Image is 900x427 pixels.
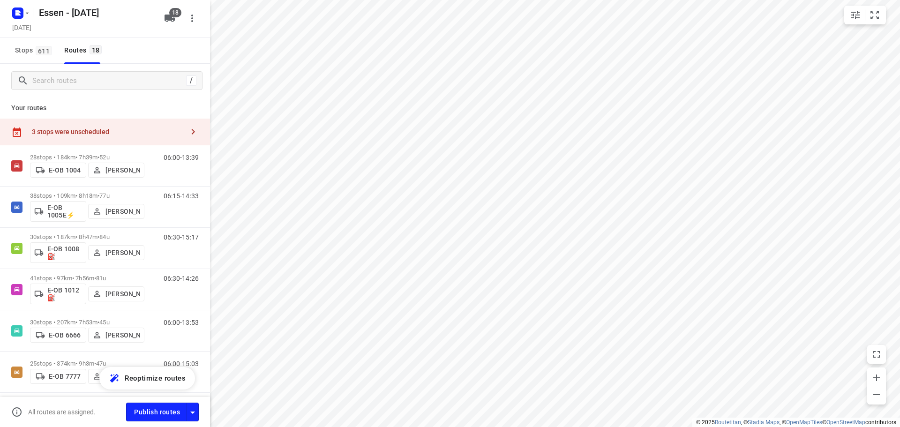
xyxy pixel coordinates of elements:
p: E-OB 1008⛽️ [47,245,82,260]
p: 38 stops • 109km • 8h18m [30,192,144,199]
input: Search routes [32,74,186,88]
button: [PERSON_NAME] [88,328,144,343]
span: Reoptimize routes [125,372,186,384]
div: Driver app settings [187,406,198,418]
button: [PERSON_NAME] [88,245,144,260]
span: • [97,192,99,199]
button: E-OB 1008⛽️ [30,242,86,263]
div: 3 stops were unscheduled [32,128,184,135]
button: More [183,9,202,28]
h5: Rename [35,5,157,20]
p: 06:00-13:39 [164,154,199,161]
p: 30 stops • 207km • 7h53m [30,319,144,326]
p: [PERSON_NAME] [105,331,140,339]
p: E-OB 1012⛽️ [47,286,82,301]
button: E-OB 6666 [30,328,86,343]
button: Reoptimize routes [99,367,195,390]
button: E-OB 1005E⚡ [30,201,86,222]
p: 41 stops • 97km • 7h56m [30,275,144,282]
p: 30 stops • 187km • 8h47m [30,233,144,240]
button: Publish routes [126,403,187,421]
button: 18 [160,9,179,28]
p: E-OB 1004 [49,166,81,174]
button: E-OB 7777 [30,369,86,384]
p: Your routes [11,103,199,113]
a: Stadia Maps [748,419,780,426]
p: 06:00-13:53 [164,319,199,326]
p: 28 stops • 184km • 7h39m [30,154,144,161]
div: small contained button group [844,6,886,24]
h5: Project date [8,22,35,33]
span: • [97,233,99,240]
span: 45u [99,319,109,326]
span: 47u [96,360,106,367]
button: Fit zoom [865,6,884,24]
span: • [94,275,96,282]
p: E-OB 7777 [49,373,81,380]
span: • [97,154,99,161]
span: 18 [169,8,181,17]
button: Map settings [846,6,865,24]
div: / [186,75,196,86]
p: [PERSON_NAME] [105,208,140,215]
span: 84u [99,233,109,240]
p: [PERSON_NAME] [105,166,140,174]
span: 77u [99,192,109,199]
div: Routes [64,45,105,56]
button: E-OB 1012⛽️ [30,284,86,304]
p: [PERSON_NAME] [105,249,140,256]
p: 06:30-14:26 [164,275,199,282]
li: © 2025 , © , © © contributors [696,419,896,426]
span: Publish routes [134,406,180,418]
span: Stops [15,45,55,56]
span: 18 [90,45,102,54]
p: All routes are assigned. [28,408,96,416]
span: 81u [96,275,106,282]
button: E-OB 1004 [30,163,86,178]
span: 611 [36,46,52,55]
button: [PERSON_NAME] [88,163,144,178]
span: • [97,319,99,326]
a: OpenStreetMap [826,419,865,426]
p: E-OB 1005E⚡ [47,204,82,219]
p: 06:00-15:03 [164,360,199,367]
a: Routetitan [715,419,741,426]
button: [PERSON_NAME] [88,204,144,219]
span: 52u [99,154,109,161]
p: [PERSON_NAME] [105,290,140,298]
p: E-OB 6666 [49,331,81,339]
button: [PERSON_NAME] [88,369,144,384]
p: 25 stops • 374km • 9h3m [30,360,144,367]
span: • [94,360,96,367]
p: 06:30-15:17 [164,233,199,241]
p: 06:15-14:33 [164,192,199,200]
a: OpenMapTiles [786,419,822,426]
button: [PERSON_NAME] [88,286,144,301]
